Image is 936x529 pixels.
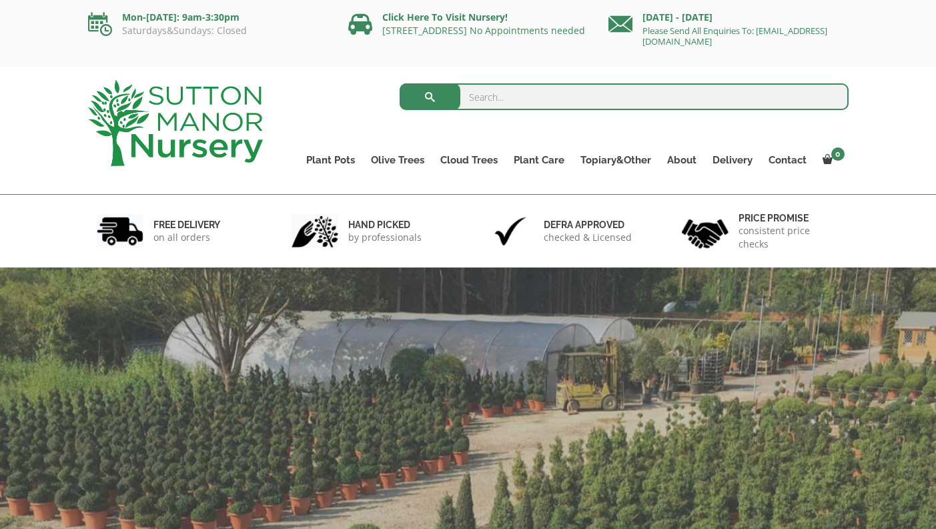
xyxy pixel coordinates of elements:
[153,219,220,231] h6: FREE DELIVERY
[88,25,328,36] p: Saturdays&Sundays: Closed
[432,151,506,169] a: Cloud Trees
[382,24,585,37] a: [STREET_ADDRESS] No Appointments needed
[348,231,422,244] p: by professionals
[705,151,761,169] a: Delivery
[682,211,729,251] img: 4.jpg
[815,151,849,169] a: 0
[363,151,432,169] a: Olive Trees
[88,80,263,166] img: logo
[487,214,534,248] img: 3.jpg
[97,214,143,248] img: 1.jpg
[659,151,705,169] a: About
[739,224,840,251] p: consistent price checks
[400,83,849,110] input: Search...
[88,9,328,25] p: Mon-[DATE]: 9am-3:30pm
[382,11,508,23] a: Click Here To Visit Nursery!
[348,219,422,231] h6: hand picked
[298,151,363,169] a: Plant Pots
[292,214,338,248] img: 2.jpg
[608,9,849,25] p: [DATE] - [DATE]
[153,231,220,244] p: on all orders
[544,231,632,244] p: checked & Licensed
[544,219,632,231] h6: Defra approved
[831,147,845,161] span: 0
[642,25,827,47] a: Please Send All Enquiries To: [EMAIL_ADDRESS][DOMAIN_NAME]
[506,151,572,169] a: Plant Care
[739,212,840,224] h6: Price promise
[761,151,815,169] a: Contact
[572,151,659,169] a: Topiary&Other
